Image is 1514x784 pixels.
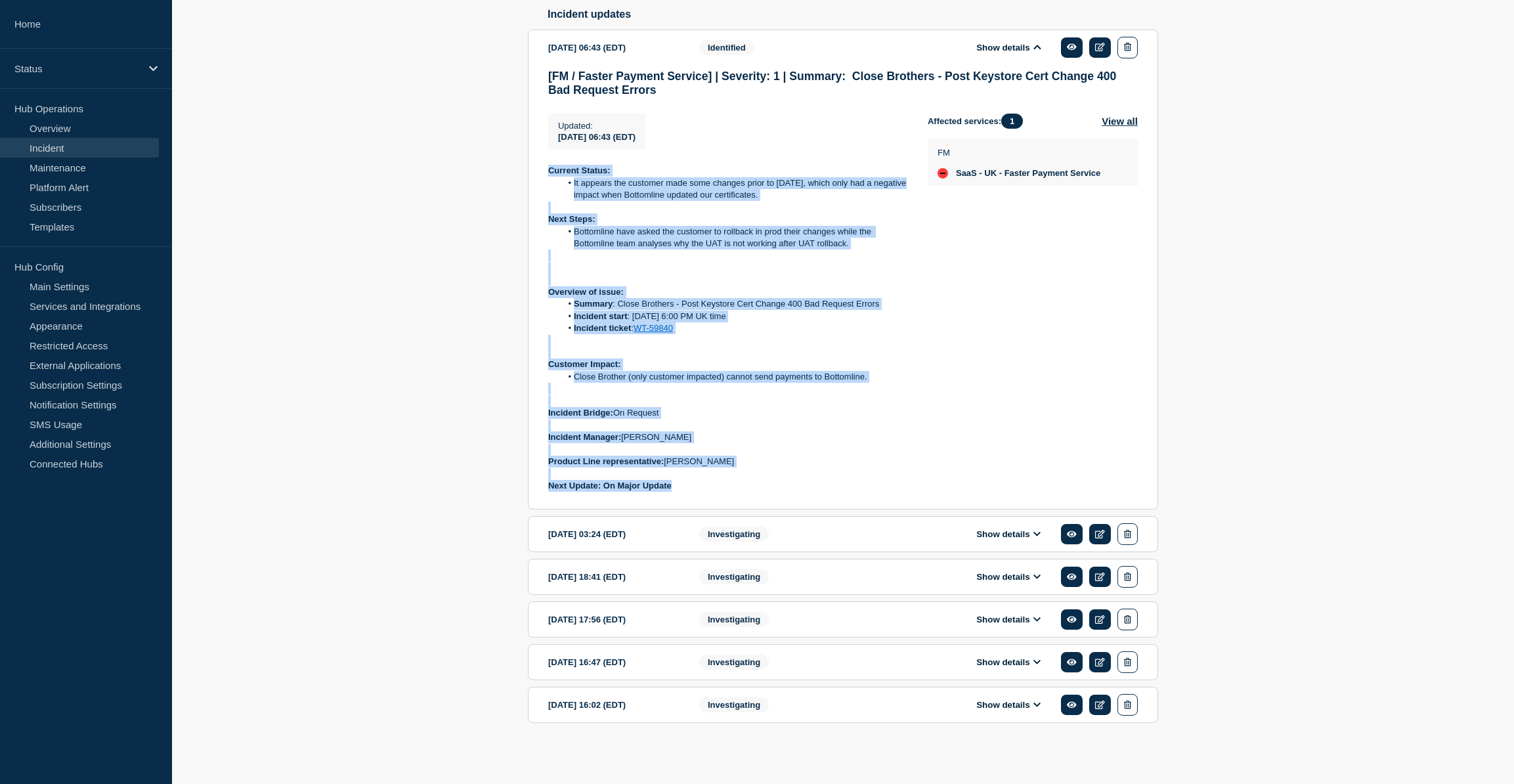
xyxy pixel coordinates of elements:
[548,37,680,58] div: [DATE] 06:43 (EDT)
[972,529,1045,540] button: Show details
[938,168,948,179] div: down
[548,214,595,224] strong: Next Steps:
[699,569,769,584] span: Investigating
[574,323,631,333] strong: Incident ticket
[548,566,680,588] div: [DATE] 18:41 (EDT)
[548,523,680,545] div: [DATE] 03:24 (EDT)
[1001,114,1023,129] span: 1
[938,148,1100,158] p: FM
[956,168,1100,179] span: SaaS - UK - Faster Payment Service
[561,226,907,250] li: Bottomline have asked the customer to rollback in prod their changes while the Bottomline team an...
[548,359,621,369] strong: Customer Impact:
[548,407,907,419] p: On Request
[1102,114,1138,129] button: View all
[548,609,680,630] div: [DATE] 17:56 (EDT)
[972,614,1045,625] button: Show details
[558,121,636,131] p: Updated :
[972,571,1045,582] button: Show details
[972,657,1045,668] button: Show details
[558,132,636,142] span: [DATE] 06:43 (EDT)
[548,694,680,716] div: [DATE] 16:02 (EDT)
[548,165,611,175] strong: Current Status:
[561,298,907,310] li: : Close Brothers - Post Keystore Cert Change 400 Bad Request Errors
[548,287,624,297] strong: Overview of issue:
[928,114,1029,129] span: Affected services:
[574,311,628,321] strong: Incident start
[699,527,769,542] span: Investigating
[561,371,907,383] li: Close Brother (only customer impacted) cannot send payments to Bottomline.
[548,456,664,466] strong: Product Line representative:
[548,9,1158,20] h2: Incident updates
[548,481,672,490] strong: Next Update: On Major Update
[548,651,680,673] div: [DATE] 16:47 (EDT)
[561,311,907,322] li: : [DATE] 6:00 PM UK time
[548,408,613,418] strong: Incident Bridge:
[634,323,673,333] a: WT-59840
[561,177,907,202] li: It appears the customer made some changes prior to [DATE], which only had a negative impact when ...
[972,699,1045,710] button: Show details
[548,456,907,468] p: [PERSON_NAME]
[699,697,769,712] span: Investigating
[699,612,769,627] span: Investigating
[548,70,1138,97] h3: [FM / Faster Payment Service] | Severity: 1 | Summary: Close Brothers - Post Keystore Cert Change...
[972,42,1045,53] button: Show details
[699,655,769,670] span: Investigating
[14,63,141,74] p: Status
[699,40,754,55] span: Identified
[561,322,907,334] li: :
[548,431,907,443] p: [PERSON_NAME]
[548,432,621,442] strong: Incident Manager:
[574,299,613,309] strong: Summary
